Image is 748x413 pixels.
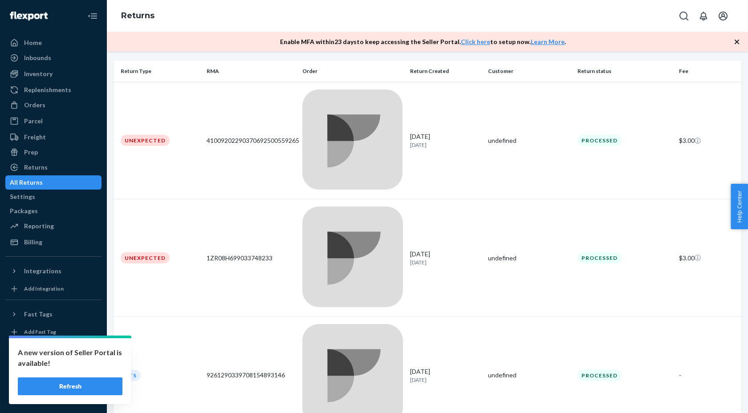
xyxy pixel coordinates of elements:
[18,377,122,395] button: Refresh
[114,3,162,29] ol: breadcrumbs
[24,53,51,62] div: Inbounds
[714,7,732,25] button: Open account menu
[488,254,570,263] div: undefined
[461,38,490,45] a: Click here
[531,38,565,45] a: Learn More
[5,98,102,112] a: Orders
[731,184,748,229] button: Help Center
[24,285,64,292] div: Add Integration
[675,7,693,25] button: Open Search Box
[114,61,203,82] th: Return Type
[5,325,102,339] a: Add Fast Tag
[10,12,48,20] img: Flexport logo
[488,371,570,380] div: undefined
[574,61,675,82] th: Return status
[5,130,102,144] a: Freight
[24,310,53,319] div: Fast Tags
[207,254,295,263] div: 1ZR08H699033748233
[484,61,574,82] th: Customer
[24,69,53,78] div: Inventory
[407,61,484,82] th: Return Created
[679,371,734,380] div: -
[24,148,38,157] div: Prep
[5,282,102,296] a: Add Integration
[24,85,71,94] div: Replenishments
[695,7,712,25] button: Open notifications
[5,175,102,190] a: All Returns
[5,373,102,387] a: Help Center
[5,388,102,402] button: Give Feedback
[5,358,102,372] a: Talk to Support
[5,160,102,174] a: Returns
[675,61,741,82] th: Fee
[10,178,43,187] div: All Returns
[5,219,102,233] a: Reporting
[121,135,170,146] div: Unexpected
[24,238,42,247] div: Billing
[24,267,61,275] div: Integrations
[24,163,48,172] div: Returns
[24,222,54,231] div: Reporting
[410,259,481,266] p: [DATE]
[121,11,154,20] a: Returns
[5,190,102,204] a: Settings
[410,376,481,384] p: [DATE]
[5,36,102,50] a: Home
[10,206,38,215] div: Packages
[203,61,299,82] th: RMA
[577,370,622,381] div: Processed
[24,117,43,126] div: Parcel
[5,83,102,97] a: Replenishments
[5,67,102,81] a: Inventory
[5,343,102,357] a: Settings
[5,114,102,128] a: Parcel
[5,145,102,159] a: Prep
[410,132,481,149] div: [DATE]
[24,101,45,109] div: Orders
[5,307,102,321] button: Fast Tags
[577,252,622,263] div: Processed
[121,252,170,263] div: Unexpected
[5,204,102,218] a: Packages
[5,264,102,278] button: Integrations
[84,7,102,25] button: Close Navigation
[207,371,295,380] div: 9261290339708154893146
[280,37,566,46] p: Enable MFA within 23 days to keep accessing the Seller Portal. to setup now. .
[24,38,42,47] div: Home
[675,82,741,199] td: $3.00
[5,51,102,65] a: Inbounds
[24,133,46,142] div: Freight
[675,199,741,317] td: $3.00
[488,136,570,145] div: undefined
[18,347,122,368] p: A new version of Seller Portal is available!
[577,135,622,146] div: Processed
[299,61,407,82] th: Order
[24,328,56,336] div: Add Fast Tag
[207,136,295,145] div: 41009202290370692500559265
[5,235,102,249] a: Billing
[410,141,481,149] p: [DATE]
[410,367,481,384] div: [DATE]
[410,250,481,266] div: [DATE]
[10,192,35,201] div: Settings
